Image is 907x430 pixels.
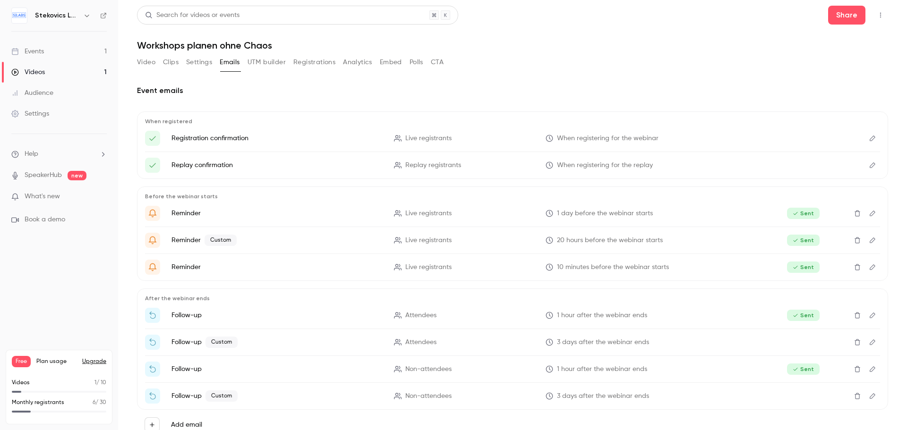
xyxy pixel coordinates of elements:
[405,160,461,170] span: Replay registrants
[12,398,64,407] p: Monthly registrants
[171,262,383,272] p: Reminder
[145,193,880,200] p: Before the webinar starts
[145,206,880,221] li: Bist du bereit für '{{ event_name }}'? Denn morgen geht es los 🎉
[94,379,106,387] p: / 10
[145,158,880,173] li: Hier ist dein Link zum Webinar {{ event_name }}!
[25,149,38,159] span: Help
[557,236,663,245] span: 20 hours before the webinar starts
[405,134,452,143] span: Live registrants
[25,215,65,225] span: Book a demo
[93,400,95,405] span: 6
[11,149,107,159] li: help-dropdown-opener
[137,85,888,96] h2: Event emails
[865,206,880,221] button: Edit
[145,131,880,146] li: Hey, das hat geklappt - hier kommt der Link zum Webinar {{ event_name }}!
[68,171,86,180] span: new
[36,358,77,365] span: Plan usage
[850,362,865,377] button: Delete
[82,358,106,365] button: Upgrade
[405,262,452,272] span: Live registrants
[205,337,238,348] span: Custom
[25,170,62,180] a: SpeakerHub
[865,362,880,377] button: Edit
[850,233,865,248] button: Delete
[93,398,106,407] p: / 30
[557,311,647,320] span: 1 hour after the webinar ends
[12,379,30,387] p: Videos
[787,310,820,321] span: Sent
[205,390,238,402] span: Custom
[431,55,444,70] button: CTA
[405,209,452,219] span: Live registrants
[171,311,383,320] p: Follow-up
[145,118,880,125] p: When registered
[145,335,880,350] li: {{ event_name }}: Hast du schon deine Workshop Cards?
[11,88,53,98] div: Audience
[828,6,865,25] button: Share
[25,192,60,202] span: What's new
[405,337,436,347] span: Attendees
[557,337,649,347] span: 3 days after the webinar ends
[137,40,888,51] h1: Workshops planen ohne Chaos
[186,55,212,70] button: Settings
[11,47,44,56] div: Events
[787,208,820,219] span: Sent
[850,388,865,404] button: Delete
[865,335,880,350] button: Edit
[248,55,286,70] button: UTM builder
[145,295,880,302] p: After the webinar ends
[850,260,865,275] button: Delete
[557,209,653,219] span: 1 day before the webinar starts
[145,10,240,20] div: Search for videos or events
[171,364,383,374] p: Follow-up
[380,55,402,70] button: Embed
[171,134,383,143] p: Registration confirmation
[557,364,647,374] span: 1 hour after the webinar ends
[163,55,179,70] button: Clips
[205,235,237,246] span: Custom
[171,337,383,348] p: Follow-up
[405,391,452,401] span: Non-attendees
[343,55,372,70] button: Analytics
[171,235,383,246] p: Reminder
[11,109,49,118] div: Settings
[405,364,452,374] span: Non-attendees
[865,388,880,404] button: Edit
[865,131,880,146] button: Edit
[865,158,880,173] button: Edit
[293,55,335,70] button: Registrations
[865,260,880,275] button: Edit
[557,391,649,401] span: 3 days after the webinar ends
[557,160,653,170] span: When registering for the replay
[557,262,669,272] span: 10 minutes before the webinar starts
[145,388,880,404] li: {{ event_name }}: Vom Workshop-Chaos zur Klarheit - dein nächster Schritt
[850,308,865,323] button: Delete
[171,160,383,170] p: Replay confirmation
[220,55,240,70] button: Emails
[410,55,423,70] button: Polls
[171,420,202,430] label: Add email
[94,380,96,386] span: 1
[787,261,820,273] span: Sent
[11,67,45,77] div: Videos
[787,235,820,246] span: Sent
[787,363,820,375] span: Sent
[145,260,880,275] li: {{ event_name }} startet in 10 Minuten - kommst du?
[145,308,880,323] li: Vielen Dank für deine Teilnahme am Webinar {{ event_name }}
[137,55,155,70] button: Video
[35,11,79,20] h6: Stekovics LABS
[145,362,880,377] li: Schau dir hier die Aufzeichnung vom Webinar {{ event_name }} an!
[865,233,880,248] button: Edit
[171,209,383,218] p: Reminder
[145,233,880,248] li: Bist du bereit für {{ event_name }} ? Denn morgen geht es los 🎉
[557,134,659,143] span: When registering for the webinar
[850,335,865,350] button: Delete
[873,8,888,23] button: Top Bar Actions
[12,8,27,23] img: Stekovics LABS
[850,206,865,221] button: Delete
[12,356,31,367] span: Free
[865,308,880,323] button: Edit
[405,236,452,245] span: Live registrants
[405,311,436,320] span: Attendees
[171,390,383,402] p: Follow-up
